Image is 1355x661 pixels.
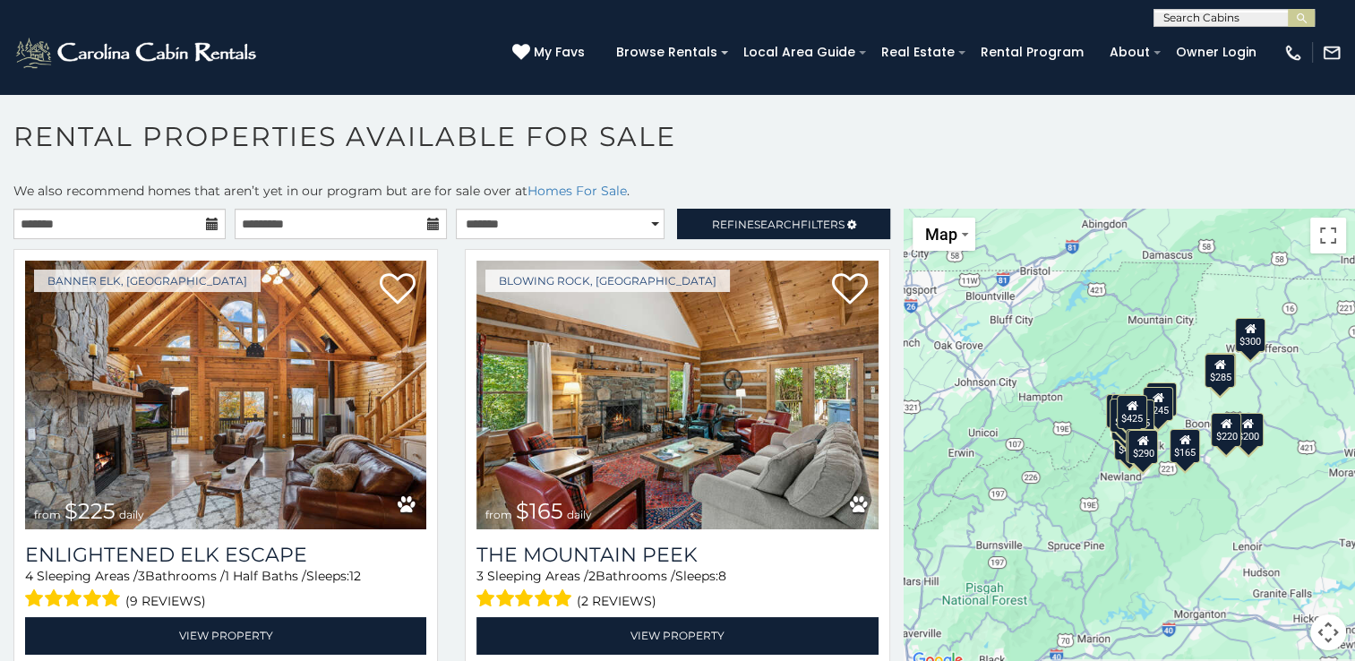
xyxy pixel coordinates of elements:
[349,568,361,584] span: 12
[225,568,306,584] span: 1 Half Baths /
[1322,43,1342,63] img: mail-regular-white.png
[1170,428,1200,462] div: $165
[1310,614,1346,650] button: Map camera controls
[25,261,426,529] img: Enlightened Elk Escape
[1205,353,1235,387] div: $285
[1211,412,1241,446] div: $220
[25,567,426,613] div: Sleeping Areas / Bathrooms / Sleeps:
[119,508,144,521] span: daily
[607,39,726,66] a: Browse Rentals
[1114,425,1145,459] div: $420
[588,568,596,584] span: 2
[25,617,426,654] a: View Property
[1232,412,1263,446] div: $200
[1310,218,1346,253] button: Toggle fullscreen view
[712,218,845,231] span: Refine Filters
[567,508,592,521] span: daily
[1111,394,1142,428] div: $200
[512,43,589,63] a: My Favs
[1283,43,1303,63] img: phone-regular-white.png
[380,271,416,309] a: Add to favorites
[577,589,656,613] span: (2 reviews)
[1101,39,1159,66] a: About
[527,183,627,199] a: Homes For Sale
[1146,382,1177,416] div: $415
[34,508,61,521] span: from
[485,508,512,521] span: from
[1205,353,1236,387] div: $170
[25,568,33,584] span: 4
[1235,317,1265,351] div: $300
[832,271,868,309] a: Add to favorites
[1126,428,1156,462] div: $195
[476,568,484,584] span: 3
[534,43,585,62] span: My Favs
[476,567,878,613] div: Sleeping Areas / Bathrooms / Sleeps:
[476,617,878,654] a: View Property
[64,498,116,524] span: $225
[1128,429,1158,463] div: $290
[485,270,730,292] a: Blowing Rock, [GEOGRAPHIC_DATA]
[34,270,261,292] a: Banner Elk, [GEOGRAPHIC_DATA]
[1110,399,1140,433] div: $290
[476,261,878,529] a: The Mountain Peek from $165 daily
[677,209,889,239] a: RefineSearchFilters
[913,218,975,251] button: Change map style
[476,261,878,529] img: The Mountain Peek
[1117,395,1147,429] div: $425
[13,35,262,71] img: White-1-2.png
[25,543,426,567] a: Enlightened Elk Escape
[476,543,878,567] a: The Mountain Peek
[1167,39,1265,66] a: Owner Login
[25,261,426,529] a: Enlightened Elk Escape from $225 daily
[872,39,964,66] a: Real Estate
[516,498,563,524] span: $165
[1143,386,1173,420] div: $245
[1105,394,1136,428] div: $265
[125,589,206,613] span: (9 reviews)
[718,568,726,584] span: 8
[972,39,1093,66] a: Rental Program
[754,218,801,231] span: Search
[138,568,145,584] span: 3
[925,225,957,244] span: Map
[734,39,864,66] a: Local Area Guide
